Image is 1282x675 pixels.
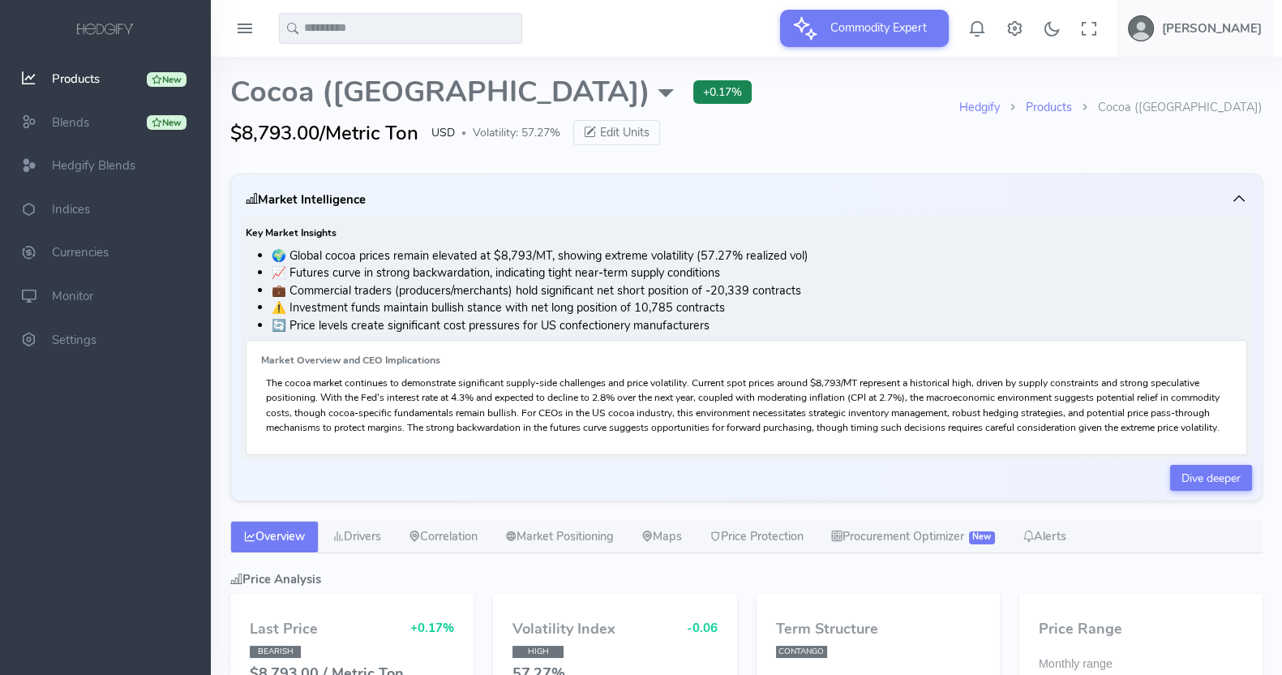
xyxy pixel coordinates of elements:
a: Maps [628,521,696,553]
h4: Term Structure [776,621,980,638]
span: Settings [52,332,96,348]
h4: Price Range [1039,621,1243,638]
a: Products [1026,99,1072,115]
span: Currencies [52,245,109,261]
span: Hedgify Blends [52,157,135,174]
div: New [147,72,187,87]
span: $8,793.00/Metric Ton [230,118,418,148]
a: Hedgify [959,99,1000,115]
span: Monitor [52,288,93,304]
span: Indices [52,201,90,217]
h5: Price Analysis [230,573,1263,586]
span: HIGH [512,646,564,658]
span: New [969,531,995,544]
span: Products [52,71,100,87]
span: USD [431,124,455,141]
li: 🌍 Global cocoa prices remain elevated at $8,793/MT, showing extreme volatility (57.27% realized vol) [272,247,1247,265]
span: ● [461,129,466,137]
span: BEARISH [250,646,301,658]
p: The cocoa market continues to demonstrate significant supply-side challenges and price volatility... [266,376,1227,435]
img: user-image [1128,15,1154,41]
h6: Key Market Insights [246,228,1247,239]
span: -0.06 [687,620,718,636]
h5: [PERSON_NAME] [1162,22,1262,35]
a: Dive deeper [1170,465,1252,491]
span: Cocoa ([GEOGRAPHIC_DATA]) [230,76,674,109]
span: Volatility: 57.27% [473,124,560,141]
button: <br>Market Insights created at:<br> 2025-08-13 04:54:18<br>Drivers created at:<br> 2025-08-13 04:... [241,184,1252,215]
a: Overview [230,521,319,553]
h6: Market Overview and CEO Implications [261,355,1232,366]
div: New [147,115,187,130]
button: Commodity Expert [780,10,949,47]
span: +0.17% [693,80,752,104]
a: Correlation [395,521,491,553]
a: Commodity Expert [780,19,949,36]
h4: Volatility Index [512,621,615,638]
h5: Market Intelligence [246,193,366,206]
img: logo [74,21,137,39]
li: 🔄 Price levels create significant cost pressures for US confectionery manufacturers [272,317,1247,335]
a: Price Protection [696,521,817,553]
a: Alerts [1009,521,1080,553]
li: 📈 Futures curve in strong backwardation, indicating tight near-term supply conditions [272,264,1247,282]
li: 💼 Commercial traders (producers/merchants) hold significant net short position of -20,339 contracts [272,282,1247,300]
div: Monthly range [1029,656,1253,673]
button: Edit Units [573,120,660,146]
a: Market Positioning [491,521,628,553]
span: CONTANGO [776,646,827,658]
a: Drivers [319,521,395,553]
span: Blends [52,114,89,131]
span: +0.17% [410,620,454,636]
h4: Last Price [250,621,318,638]
i: <br>Market Insights created at:<br> 2025-08-13 04:54:18<br>Drivers created at:<br> 2025-08-13 04:... [246,191,258,208]
li: ⚠️ Investment funds maintain bullish stance with net long position of 10,785 contracts [272,299,1247,317]
span: Commodity Expert [821,10,937,45]
li: Cocoa ([GEOGRAPHIC_DATA]) [1072,99,1263,117]
a: Procurement Optimizer [817,521,1009,553]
